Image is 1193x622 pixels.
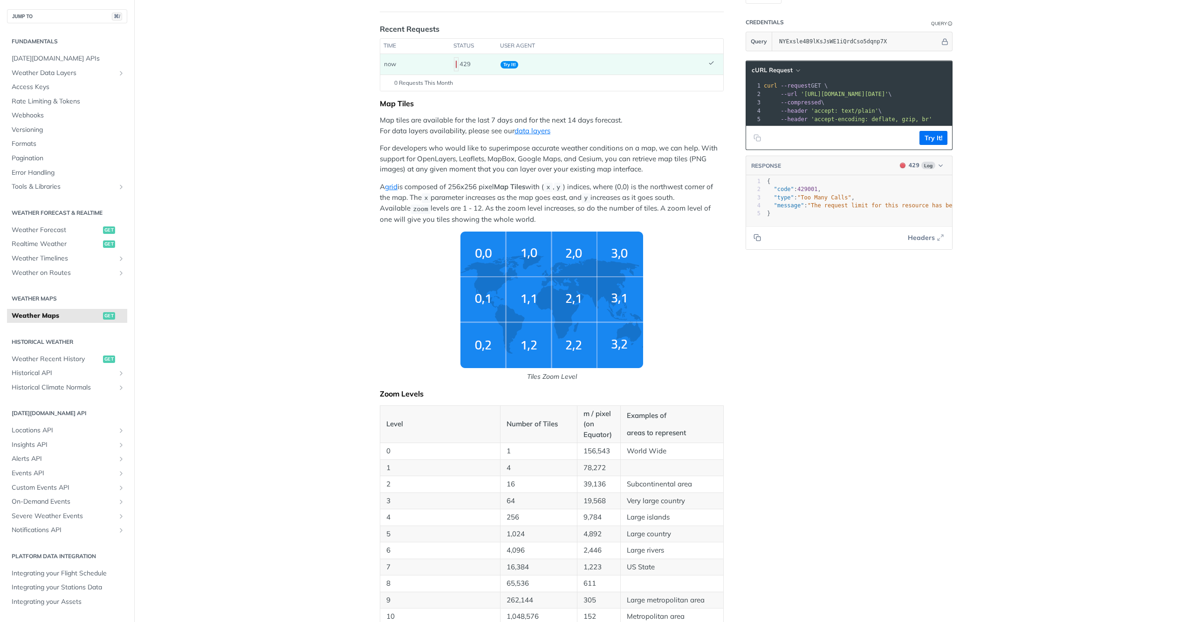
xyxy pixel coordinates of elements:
input: apikey [775,32,940,51]
p: Large islands [627,512,717,523]
a: Notifications APIShow subpages for Notifications API [7,523,127,537]
div: QueryInformation [931,20,953,27]
p: 611 [583,578,614,589]
div: 3 [746,194,761,202]
p: World Wide [627,446,717,457]
span: Error Handling [12,168,125,178]
div: 2 [746,185,761,193]
p: 1,223 [583,562,614,573]
p: 256 [507,512,571,523]
span: Weather Data Layers [12,68,115,78]
span: Versioning [12,125,125,135]
div: 1 [746,82,762,90]
span: Insights API [12,440,115,450]
a: Weather Recent Historyget [7,352,127,366]
h2: Weather Maps [7,294,127,303]
p: 1,048,576 [507,611,571,622]
a: Webhooks [7,109,127,123]
span: y [584,195,588,202]
th: user agent [497,39,705,54]
button: Show subpages for Events API [117,470,125,477]
span: Locations API [12,426,115,435]
span: Weather Maps [12,311,101,321]
div: 429 [454,56,493,72]
p: 2 [386,479,494,490]
div: Credentials [746,19,784,26]
p: 3 [386,496,494,506]
div: 1 [746,178,761,185]
span: Try It! [501,61,518,68]
button: Show subpages for Locations API [117,427,125,434]
button: Show subpages for Historical API [117,369,125,377]
a: Weather TimelinesShow subpages for Weather Timelines [7,252,127,266]
button: Show subpages for Notifications API [117,526,125,534]
span: Realtime Weather [12,239,101,249]
span: Weather on Routes [12,268,115,278]
th: time [380,39,450,54]
p: 78,272 [583,463,614,473]
p: Tiles Zoom Level [380,372,724,382]
div: 3 [746,98,762,107]
p: 1 [507,446,571,457]
p: 16 [507,479,571,490]
button: Show subpages for Weather Timelines [117,255,125,262]
span: Headers [908,233,935,243]
div: Map Tiles [380,99,724,108]
p: US State [627,562,717,573]
p: Examples of [627,410,717,421]
span: --url [781,91,797,97]
span: \ [764,91,892,97]
h2: [DATE][DOMAIN_NAME] API [7,409,127,417]
button: 429429Log [895,161,947,170]
a: Weather Forecastget [7,223,127,237]
span: --header [781,116,808,123]
div: Zoom Levels [380,389,724,398]
span: Pagination [12,154,125,163]
a: Rate Limiting & Tokens [7,95,127,109]
p: m / pixel (on Equator) [583,409,614,440]
button: Headers [903,231,947,245]
span: 429001 [797,186,817,192]
h2: Historical Weather [7,338,127,346]
span: Rate Limiting & Tokens [12,97,125,106]
a: Tools & LibrariesShow subpages for Tools & Libraries [7,180,127,194]
p: 2,446 [583,545,614,556]
span: 429 [456,61,457,68]
div: 2 [746,90,762,98]
a: grid [385,182,398,191]
button: Show subpages for Severe Weather Events [117,513,125,520]
a: Integrating your Assets [7,595,127,609]
p: Metropolitan area [627,611,717,622]
a: Historical APIShow subpages for Historical API [7,366,127,380]
span: Weather Timelines [12,254,115,263]
button: Copy to clipboard [751,131,764,145]
a: Integrating your Flight Schedule [7,567,127,581]
span: get [103,312,115,320]
span: "code" [774,186,794,192]
a: Historical Climate NormalsShow subpages for Historical Climate Normals [7,381,127,395]
button: RESPONSE [751,161,782,171]
span: Notifications API [12,526,115,535]
h2: Fundamentals [7,37,127,46]
p: Number of Tiles [507,419,571,430]
p: A is composed of 256x256 pixel with ( , ) indices, where (0,0) is the northwest corner of the map... [380,182,724,225]
span: "message" [774,202,804,209]
a: data layers [514,126,550,135]
p: 156,543 [583,446,614,457]
button: Show subpages for Tools & Libraries [117,183,125,191]
p: 9,784 [583,512,614,523]
span: "type" [774,194,794,201]
button: Show subpages for Historical Climate Normals [117,384,125,391]
span: "Too Many Calls" [797,194,851,201]
div: Recent Requests [380,23,439,34]
p: 4,096 [507,545,571,556]
span: Alerts API [12,454,115,464]
span: { [767,178,770,185]
span: 'accept: text/plain' [811,108,878,114]
p: Level [386,419,494,430]
i: Information [948,21,953,26]
a: Pagination [7,151,127,165]
img: weather-grid-map.png [460,232,643,368]
p: 5 [386,529,494,540]
span: Integrating your Flight Schedule [12,569,125,578]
